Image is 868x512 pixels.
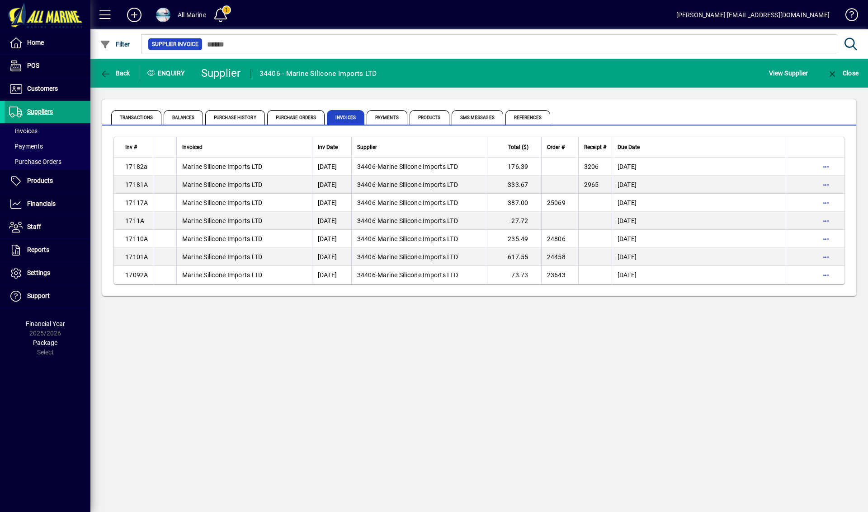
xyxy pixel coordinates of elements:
[618,142,640,152] span: Due Date
[318,142,338,152] span: Inv Date
[100,70,130,77] span: Back
[357,142,481,152] div: Supplier
[547,142,565,152] span: Order #
[547,142,573,152] div: Order #
[351,158,487,176] td: -
[547,271,566,279] span: 23643
[5,154,90,169] a: Purchase Orders
[487,266,541,284] td: 73.73
[351,230,487,248] td: -
[5,285,90,307] a: Support
[819,159,833,174] button: More options
[182,235,263,242] span: Marine Silicone Imports LTD
[357,199,376,206] span: 34406
[819,232,833,246] button: More options
[327,110,364,125] span: Invoices
[547,199,566,206] span: 25069
[312,194,351,212] td: [DATE]
[125,253,148,261] span: 17101A
[351,176,487,194] td: -
[27,108,53,115] span: Suppliers
[140,66,194,80] div: Enquiry
[547,235,566,242] span: 24806
[100,41,130,48] span: Filter
[27,292,50,299] span: Support
[487,248,541,266] td: 617.55
[612,230,786,248] td: [DATE]
[5,239,90,261] a: Reports
[377,163,458,170] span: Marine Silicone Imports LTD
[584,142,606,152] span: Receipt #
[312,158,351,176] td: [DATE]
[182,217,263,224] span: Marine Silicone Imports LTD
[164,110,203,125] span: Balances
[111,110,161,125] span: Transactions
[182,163,263,170] span: Marine Silicone Imports LTD
[377,253,458,261] span: Marine Silicone Imports LTD
[5,55,90,77] a: POS
[487,194,541,212] td: 387.00
[819,268,833,282] button: More options
[318,142,346,152] div: Inv Date
[259,66,377,81] div: 34406 - Marine Silicone Imports LTD
[357,271,376,279] span: 34406
[351,194,487,212] td: -
[452,110,503,125] span: SMS Messages
[487,158,541,176] td: 176.39
[487,212,541,230] td: -27.72
[182,199,263,206] span: Marine Silicone Imports LTD
[178,8,206,22] div: All Marine
[312,212,351,230] td: [DATE]
[377,199,458,206] span: Marine Silicone Imports LTD
[377,181,458,188] span: Marine Silicone Imports LTD
[267,110,325,125] span: Purchase Orders
[612,212,786,230] td: [DATE]
[182,253,263,261] span: Marine Silicone Imports LTD
[825,65,861,81] button: Close
[612,194,786,212] td: [DATE]
[98,65,132,81] button: Back
[819,177,833,192] button: More options
[27,39,44,46] span: Home
[27,177,53,184] span: Products
[9,127,38,135] span: Invoices
[125,271,148,279] span: 17092A
[612,176,786,194] td: [DATE]
[125,142,137,152] span: Inv #
[201,66,241,80] div: Supplier
[26,320,65,327] span: Financial Year
[5,123,90,139] a: Invoices
[9,158,61,165] span: Purchase Orders
[839,2,857,31] a: Knowledge Base
[357,253,376,261] span: 34406
[769,66,808,80] span: View Supplier
[5,193,90,215] a: Financials
[357,217,376,224] span: 34406
[182,142,307,152] div: Invoiced
[357,235,376,242] span: 34406
[357,181,376,188] span: 34406
[27,200,56,207] span: Financials
[27,269,50,276] span: Settings
[27,246,49,253] span: Reports
[351,248,487,266] td: -
[9,143,43,150] span: Payments
[819,195,833,210] button: More options
[618,142,781,152] div: Due Date
[584,181,599,188] span: 2965
[5,170,90,192] a: Products
[312,248,351,266] td: [DATE]
[90,65,140,81] app-page-header-button: Back
[312,230,351,248] td: [DATE]
[676,8,830,22] div: [PERSON_NAME] [EMAIL_ADDRESS][DOMAIN_NAME]
[410,110,449,125] span: Products
[377,271,458,279] span: Marine Silicone Imports LTD
[312,176,351,194] td: [DATE]
[5,78,90,100] a: Customers
[367,110,407,125] span: Payments
[27,85,58,92] span: Customers
[152,40,198,49] span: Supplier Invoice
[5,262,90,284] a: Settings
[5,32,90,54] a: Home
[5,216,90,238] a: Staff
